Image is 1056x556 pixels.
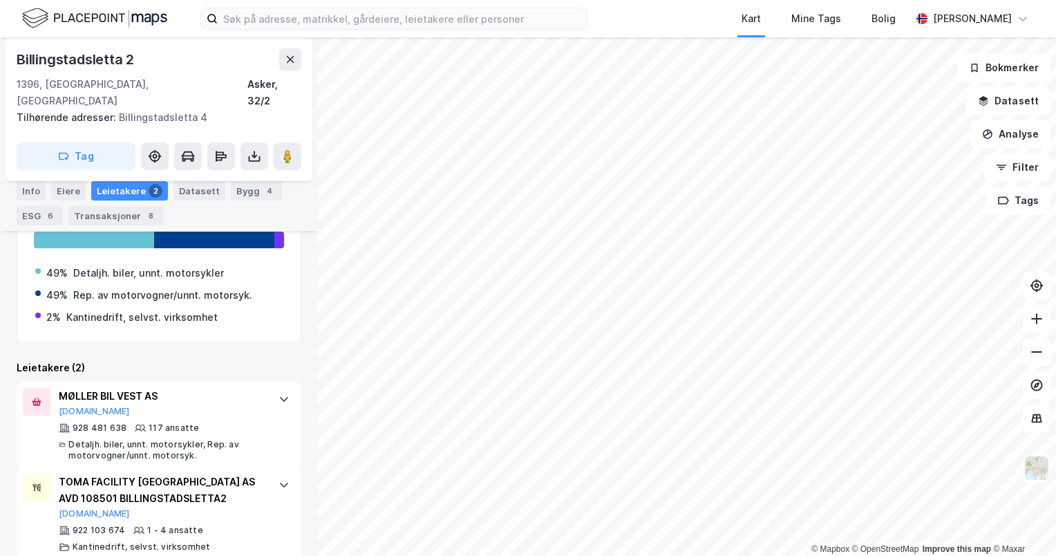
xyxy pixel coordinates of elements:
div: 1396, [GEOGRAPHIC_DATA], [GEOGRAPHIC_DATA] [17,76,247,109]
span: Tilhørende adresser: [17,111,119,123]
button: Analyse [970,120,1050,148]
div: Kantinedrift, selvst. virksomhet [73,541,210,553]
div: Transaksjoner [68,206,163,225]
div: Detaljh. biler, unnt. motorsykler [73,265,224,281]
input: Søk på adresse, matrikkel, gårdeiere, leietakere eller personer [218,8,587,29]
div: Rep. av motorvogner/unnt. motorsyk. [73,287,252,304]
button: Bokmerker [957,54,1050,82]
img: Z [1024,455,1050,481]
a: Improve this map [923,544,991,554]
div: 6 [44,209,57,223]
div: 4 [263,184,276,198]
div: 1 - 4 ansatte [147,525,203,536]
div: Billingstadsletta 2 [17,48,137,71]
div: 2% [46,309,61,326]
button: [DOMAIN_NAME] [59,406,130,417]
img: logo.f888ab2527a4732fd821a326f86c7f29.svg [22,6,167,30]
div: 49% [46,287,68,304]
div: Datasett [173,181,225,201]
div: Mine Tags [791,10,841,27]
div: ESG [17,206,63,225]
div: 117 ansatte [149,423,199,434]
button: [DOMAIN_NAME] [59,508,130,519]
div: Eiere [51,181,86,201]
div: Leietakere (2) [17,360,301,376]
div: 928 481 638 [73,423,126,434]
div: Kart [742,10,761,27]
a: Mapbox [811,544,849,554]
div: 49% [46,265,68,281]
div: Asker, 32/2 [247,76,301,109]
div: Bygg [231,181,282,201]
div: Kantinedrift, selvst. virksomhet [66,309,218,326]
div: [PERSON_NAME] [933,10,1012,27]
a: OpenStreetMap [852,544,919,554]
div: 922 103 674 [73,525,125,536]
div: Billingstadsletta 4 [17,109,290,126]
button: Tags [986,187,1050,214]
button: Datasett [966,87,1050,115]
div: 2 [149,184,162,198]
button: Filter [984,154,1050,181]
iframe: Chat Widget [987,490,1056,556]
button: Tag [17,142,135,170]
div: 8 [144,209,158,223]
div: Leietakere [91,181,168,201]
div: Info [17,181,46,201]
div: Detaljh. biler, unnt. motorsykler, Rep. av motorvogner/unnt. motorsyk. [68,439,265,461]
div: TOMA FACILITY [GEOGRAPHIC_DATA] AS AVD 108501 BILLINGSTADSLETTA2 [59,474,265,507]
div: MØLLER BIL VEST AS [59,388,265,405]
div: Bolig [871,10,896,27]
